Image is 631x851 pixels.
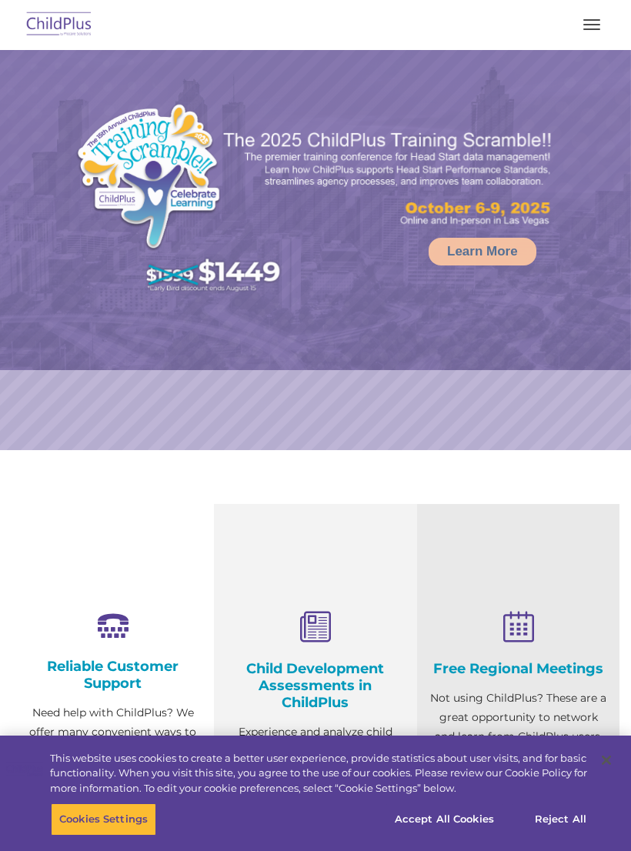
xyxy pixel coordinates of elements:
p: Not using ChildPlus? These are a great opportunity to network and learn from ChildPlus users. Fin... [429,689,608,785]
button: Reject All [512,803,609,836]
a: Learn More [429,238,536,265]
button: Cookies Settings [51,803,156,836]
h4: Reliable Customer Support [23,658,202,692]
p: Experience and analyze child assessments and Head Start data management in one system with zero c... [225,723,405,838]
h4: Free Regional Meetings [429,660,608,677]
p: Need help with ChildPlus? We offer many convenient ways to contact our amazing Customer Support r... [23,703,202,838]
h4: Child Development Assessments in ChildPlus [225,660,405,711]
div: This website uses cookies to create a better user experience, provide statistics about user visit... [50,751,587,796]
button: Close [589,743,623,777]
img: ChildPlus by Procare Solutions [23,7,95,43]
button: Accept All Cookies [386,803,502,836]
